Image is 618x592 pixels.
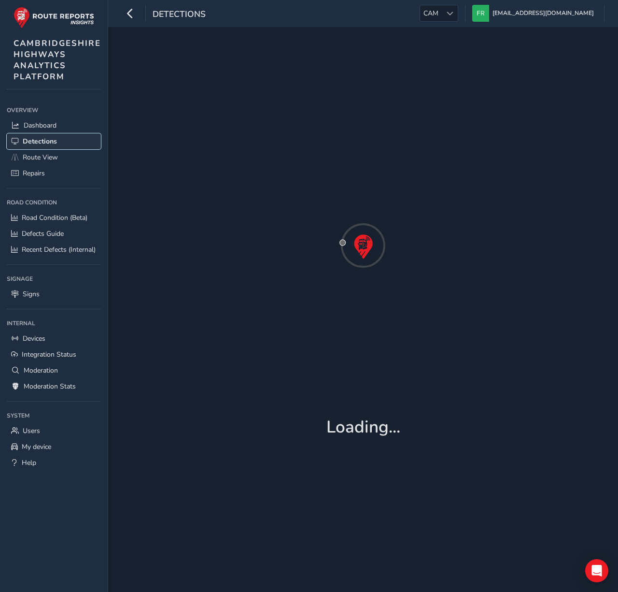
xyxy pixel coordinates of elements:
[7,210,101,226] a: Road Condition (Beta)
[14,7,94,29] img: rr logo
[24,121,56,130] span: Dashboard
[492,5,594,22] span: [EMAIL_ADDRESS][DOMAIN_NAME]
[472,5,597,22] button: [EMAIL_ADDRESS][DOMAIN_NAME]
[23,426,40,435] span: Users
[22,442,51,451] span: My device
[326,417,400,437] h1: Loading...
[7,272,101,286] div: Signage
[22,229,64,238] span: Defects Guide
[22,458,36,467] span: Help
[7,195,101,210] div: Road Condition
[22,213,87,222] span: Road Condition (Beta)
[22,245,96,254] span: Recent Defects (Internal)
[585,559,608,582] div: Open Intercom Messenger
[7,117,101,133] a: Dashboard
[7,149,101,165] a: Route View
[22,350,76,359] span: Integration Status
[472,5,489,22] img: diamond-layout
[7,133,101,149] a: Detections
[7,408,101,423] div: System
[7,455,101,471] a: Help
[7,103,101,117] div: Overview
[7,242,101,258] a: Recent Defects (Internal)
[7,423,101,439] a: Users
[23,137,57,146] span: Detections
[420,5,442,21] span: CAM
[7,331,101,347] a: Devices
[23,153,58,162] span: Route View
[153,8,206,22] span: Detections
[24,382,76,391] span: Moderation Stats
[7,347,101,362] a: Integration Status
[24,366,58,375] span: Moderation
[7,286,101,302] a: Signs
[7,439,101,455] a: My device
[7,165,101,181] a: Repairs
[23,334,45,343] span: Devices
[23,289,40,299] span: Signs
[14,38,101,82] span: CAMBRIDGESHIRE HIGHWAYS ANALYTICS PLATFORM
[7,378,101,394] a: Moderation Stats
[7,362,101,378] a: Moderation
[23,169,45,178] span: Repairs
[7,316,101,331] div: Internal
[7,226,101,242] a: Defects Guide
